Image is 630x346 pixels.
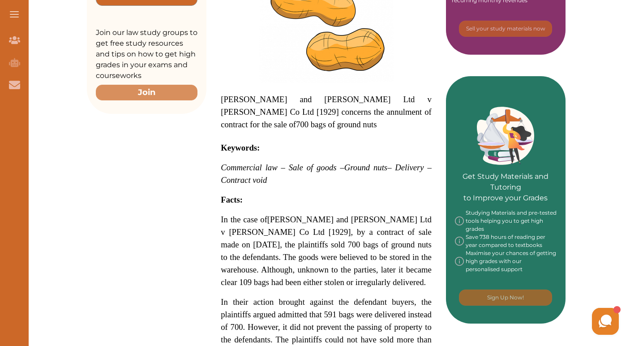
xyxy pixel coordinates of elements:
[221,163,344,172] span: Commercial law – Sale of goods –
[455,209,557,233] div: Studying Materials and pre-tested tools helping you to get high grades
[455,233,464,249] img: info-img
[455,249,464,273] img: info-img
[221,95,432,129] span: [PERSON_NAME] and [PERSON_NAME] Ltd v [PERSON_NAME] Co Ltd [1929] concerns the annulment of contr...
[221,163,432,185] span: – Delivery – Contract void
[459,21,552,37] button: [object Object]
[466,25,545,33] p: Sell your study materials now
[344,163,387,172] span: Ground nuts
[221,195,243,204] strong: Facts:
[455,249,557,273] div: Maximise your chances of getting high grades with our personalised support
[415,306,621,337] iframe: HelpCrunch
[487,294,524,302] p: Sign Up Now!
[96,27,197,81] p: Join our law study groups to get free study resources and tips on how to get high grades in your ...
[221,215,432,237] span: [PERSON_NAME] and [PERSON_NAME] Ltd v [PERSON_NAME] Co Ltd [1929]
[296,120,377,129] span: 700 bags of ground nuts
[455,146,557,203] p: Get Study Materials and Tutoring to Improve your Grades
[459,290,552,306] button: [object Object]
[455,233,557,249] div: Save 738 hours of reading per year compared to textbooks
[455,209,464,233] img: info-img
[477,107,534,165] img: Green card image
[221,143,260,152] strong: Keywords:
[221,215,432,287] span: In the case of , by a contract of sale made on [DATE], the plaintiffs sold 700 bags of ground nut...
[96,85,197,100] button: Join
